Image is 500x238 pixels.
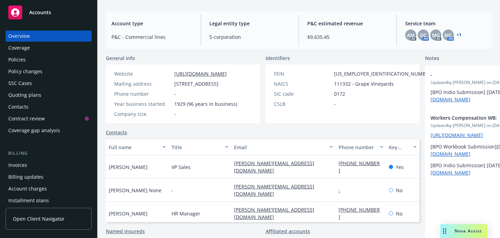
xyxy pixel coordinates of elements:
a: Named insureds [106,228,145,235]
div: CSLB [274,100,331,108]
a: [PERSON_NAME][EMAIL_ADDRESS][DOMAIN_NAME] [234,206,314,220]
div: Contacts [8,101,28,112]
button: Full name [106,139,169,155]
span: P&C - Commercial lines [111,33,192,41]
div: Email [234,144,325,151]
div: Company size [114,110,172,118]
a: Installment plans [6,195,92,206]
a: [PHONE_NUMBER] [339,206,380,220]
span: DC [420,32,427,39]
span: S-corporation [209,33,290,41]
span: Nova Assist [455,228,482,234]
span: - [334,100,336,108]
a: Billing updates [6,171,92,182]
div: Coverage gap analysis [8,125,60,136]
div: SIC code [274,90,331,97]
span: [PERSON_NAME] [109,210,148,217]
span: AM [407,32,415,39]
a: Coverage gap analysis [6,125,92,136]
a: Accounts [6,3,92,22]
div: SSC Cases [8,78,32,89]
a: Overview [6,31,92,42]
a: Contacts [106,129,127,136]
span: Identifiers [266,54,290,62]
a: [PERSON_NAME][EMAIL_ADDRESS][DOMAIN_NAME] [234,183,314,197]
span: 111332 - Grape Vineyards [334,80,394,87]
div: Installment plans [8,195,49,206]
span: No [396,210,402,217]
span: HR Manager [172,210,200,217]
span: MG [432,32,440,39]
div: Phone number [339,144,375,151]
span: Service team [405,20,486,27]
span: No [396,187,402,194]
div: Coverage [8,42,30,53]
div: Contract review [8,113,45,124]
span: - [174,90,176,97]
span: Notes [425,54,439,63]
a: Quoting plans [6,90,92,101]
div: Policy changes [8,66,42,77]
span: - [174,110,176,118]
div: Billing [6,150,92,157]
span: [PERSON_NAME] [109,163,148,171]
div: Key contact [389,144,409,151]
a: Account charges [6,183,92,194]
div: Billing updates [8,171,43,182]
div: Overview [8,31,30,42]
div: Quoting plans [8,90,41,101]
a: [PERSON_NAME][EMAIL_ADDRESS][DOMAIN_NAME] [234,160,314,174]
button: Email [231,139,336,155]
span: VP Sales [172,163,191,171]
button: Key contact [386,139,419,155]
a: [PHONE_NUMBER] [339,160,380,174]
span: P&C estimated revenue [307,20,388,27]
span: General info [106,54,135,62]
span: 1929 (96 years in business) [174,100,237,108]
div: Phone number [114,90,172,97]
button: Nova Assist [440,224,487,238]
div: NAICS [274,80,331,87]
span: - [172,187,173,194]
div: Full name [109,144,158,151]
div: Policies [8,54,26,65]
button: Phone number [336,139,386,155]
span: [PERSON_NAME] None [109,187,161,194]
a: Affiliated accounts [266,228,310,235]
span: [STREET_ADDRESS] [174,80,218,87]
a: - [339,187,346,194]
a: Invoices [6,160,92,171]
span: Open Client Navigator [13,215,65,222]
a: [URL][DOMAIN_NAME] [431,132,483,138]
span: MC [444,32,452,39]
span: Accounts [29,10,51,15]
a: [URL][DOMAIN_NAME] [174,70,227,77]
span: [US_EMPLOYER_IDENTIFICATION_NUMBER] [334,70,433,77]
a: +1 [457,33,461,37]
span: 0172 [334,90,345,97]
span: $9,635.45 [307,33,388,41]
button: Title [169,139,232,155]
span: Yes [396,163,404,171]
div: Website [114,70,172,77]
a: SSC Cases [6,78,92,89]
div: Account charges [8,183,47,194]
div: Year business started [114,100,172,108]
div: Invoices [8,160,27,171]
div: FEIN [274,70,331,77]
a: Policy changes [6,66,92,77]
div: Mailing address [114,80,172,87]
a: Coverage [6,42,92,53]
span: Account type [111,20,192,27]
div: Title [172,144,221,151]
a: Contacts [6,101,92,112]
div: Drag to move [440,224,449,238]
span: Legal entity type [209,20,290,27]
a: Contract review [6,113,92,124]
a: Policies [6,54,92,65]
